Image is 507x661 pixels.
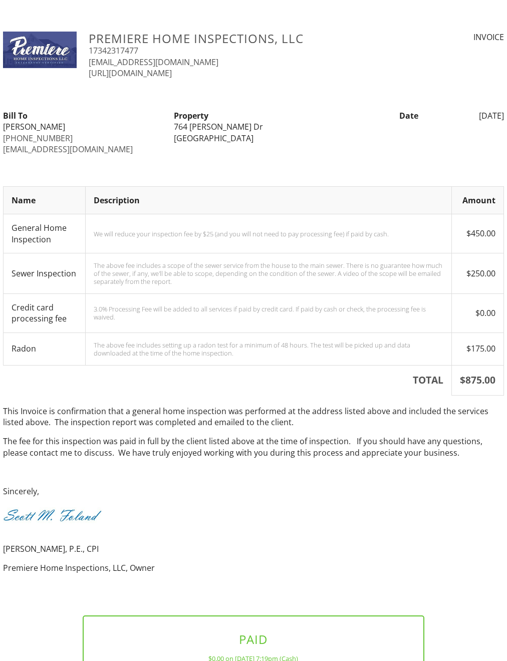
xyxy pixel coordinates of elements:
[174,110,208,121] strong: Property
[339,110,425,121] div: Date
[100,632,408,646] h3: PAID
[12,222,67,244] span: General Home Inspection
[3,406,504,428] p: This Invoice is confirmation that a general home inspection was performed at the address listed a...
[4,186,86,214] th: Name
[12,343,36,354] span: Radon
[4,365,452,395] th: TOTAL
[3,486,504,497] p: Sincerely,
[388,32,504,43] div: INVOICE
[174,133,333,144] div: [GEOGRAPHIC_DATA]
[3,507,103,523] img: signature.jpg
[451,186,503,214] th: Amount
[3,121,162,132] div: [PERSON_NAME]
[451,365,503,395] th: $875.00
[3,32,77,68] img: Logo.jpg
[451,293,503,333] td: $0.00
[174,121,333,132] div: 764 [PERSON_NAME] Dr
[89,32,376,45] h3: Premiere Home Inspections, LLC
[3,110,28,121] strong: Bill To
[94,341,443,357] div: The above fee includes setting up a radon test for a minimum of 48 hours. The test will be picked...
[85,186,451,214] th: Description
[89,57,218,68] a: [EMAIL_ADDRESS][DOMAIN_NAME]
[451,333,503,365] td: $175.00
[3,543,504,554] p: [PERSON_NAME], P.E., CPI
[94,230,443,238] div: We will reduce your inspection fee by $25 (and you will not need to pay processing fee) if paid b...
[3,562,504,573] p: Premiere Home Inspections, LLC, Owner
[94,261,443,285] div: The above fee includes a scope of the sewer service from the house to the main sewer. There is no...
[3,133,73,144] a: [PHONE_NUMBER]
[12,268,76,279] span: Sewer Inspection
[89,68,172,79] a: [URL][DOMAIN_NAME]
[94,305,443,321] div: 3.0% Processing Fee will be added to all services if paid by credit card. If paid by cash or chec...
[3,144,133,155] a: [EMAIL_ADDRESS][DOMAIN_NAME]
[89,45,138,56] a: 17342317477
[451,253,503,293] td: $250.00
[12,302,67,324] span: Credit card processing fee
[3,436,504,458] p: The fee for this inspection was paid in full by the client listed above at the time of inspection...
[451,214,503,253] td: $450.00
